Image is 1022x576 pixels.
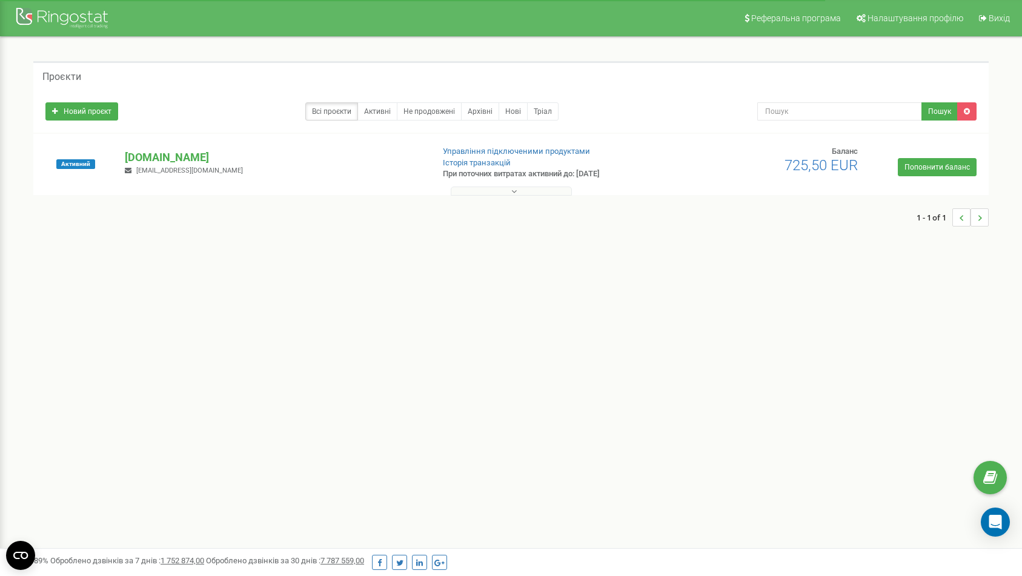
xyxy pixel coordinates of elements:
[461,102,499,121] a: Архівні
[443,158,511,167] a: Історія транзакцій
[499,102,528,121] a: Нові
[981,508,1010,537] div: Open Intercom Messenger
[921,102,958,121] button: Пошук
[161,556,204,565] u: 1 752 874,00
[527,102,559,121] a: Тріал
[989,13,1010,23] span: Вихід
[757,102,922,121] input: Пошук
[320,556,364,565] u: 7 787 559,00
[898,158,977,176] a: Поповнити баланс
[785,157,858,174] span: 725,50 EUR
[443,168,662,180] p: При поточних витратах активний до: [DATE]
[443,147,590,156] a: Управління підключеними продуктами
[357,102,397,121] a: Активні
[917,208,952,227] span: 1 - 1 of 1
[50,556,204,565] span: Оброблено дзвінків за 7 днів :
[868,13,963,23] span: Налаштування профілю
[832,147,858,156] span: Баланс
[45,102,118,121] a: Новий проєкт
[206,556,364,565] span: Оброблено дзвінків за 30 днів :
[6,541,35,570] button: Open CMP widget
[42,71,81,82] h5: Проєкти
[397,102,462,121] a: Не продовжені
[917,196,989,239] nav: ...
[305,102,358,121] a: Всі проєкти
[751,13,841,23] span: Реферальна програма
[136,167,243,174] span: [EMAIL_ADDRESS][DOMAIN_NAME]
[125,150,423,165] p: [DOMAIN_NAME]
[56,159,95,169] span: Активний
